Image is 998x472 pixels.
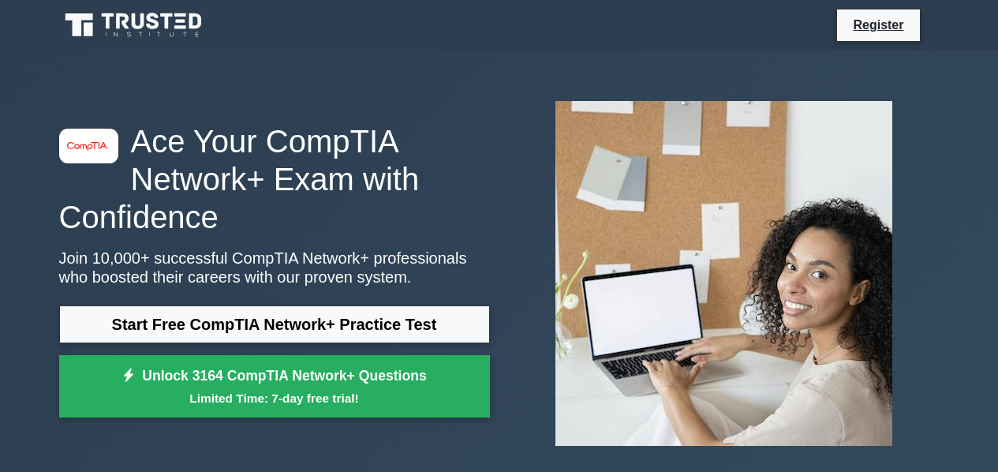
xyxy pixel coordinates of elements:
[59,122,490,236] h1: Ace Your CompTIA Network+ Exam with Confidence
[59,305,490,343] a: Start Free CompTIA Network+ Practice Test
[59,249,490,287] p: Join 10,000+ successful CompTIA Network+ professionals who boosted their careers with our proven ...
[79,389,470,407] small: Limited Time: 7-day free trial!
[59,355,490,418] a: Unlock 3164 CompTIA Network+ QuestionsLimited Time: 7-day free trial!
[843,15,913,35] a: Register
